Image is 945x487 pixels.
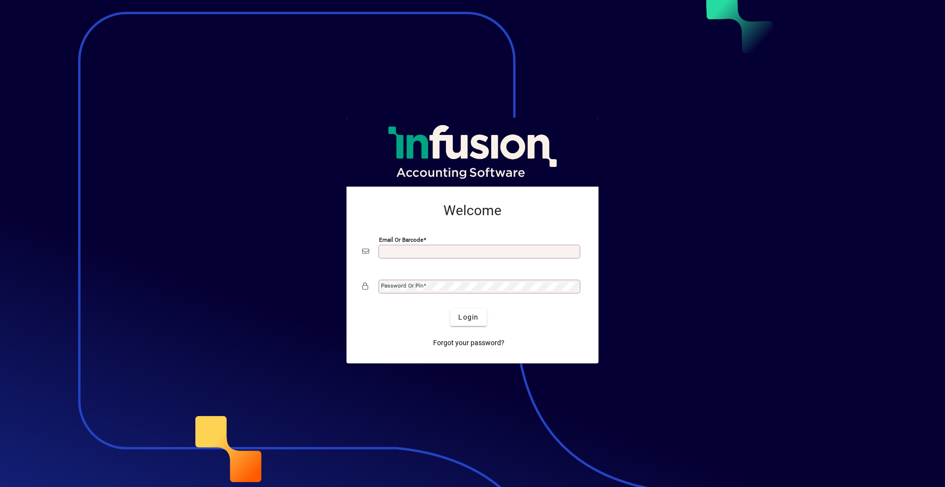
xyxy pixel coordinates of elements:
[429,334,508,352] a: Forgot your password?
[362,202,583,219] h2: Welcome
[450,308,486,326] button: Login
[458,312,478,323] span: Login
[381,282,423,289] mat-label: Password or Pin
[379,236,423,243] mat-label: Email or Barcode
[433,338,504,348] span: Forgot your password?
